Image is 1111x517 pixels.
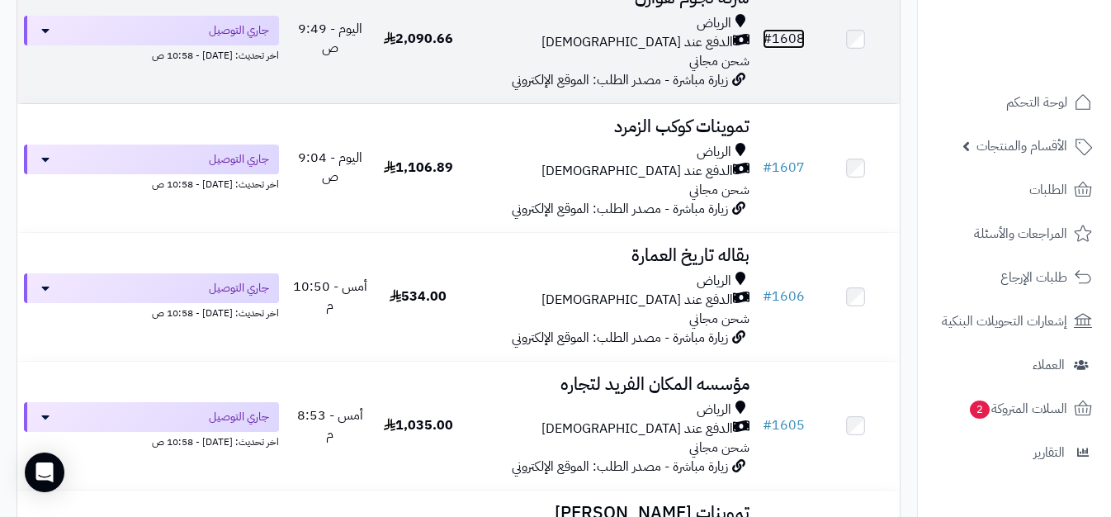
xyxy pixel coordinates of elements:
span: # [763,158,772,178]
div: اخر تحديث: [DATE] - 10:58 ص [24,174,279,192]
a: المراجعات والأسئلة [928,214,1101,254]
span: اليوم - 9:49 ص [298,19,362,58]
span: التقارير [1033,441,1065,464]
span: طلبات الإرجاع [1000,266,1067,289]
span: أمس - 8:53 م [297,406,363,444]
div: اخر تحديث: [DATE] - 10:58 ص [24,303,279,320]
span: الدفع عند [DEMOGRAPHIC_DATA] [541,162,733,181]
span: جاري التوصيل [209,22,269,39]
span: 2,090.66 [384,29,453,49]
a: طلبات الإرجاع [928,258,1101,297]
span: لوحة التحكم [1006,91,1067,114]
span: 1,035.00 [384,415,453,435]
span: الأقسام والمنتجات [976,135,1067,158]
span: زيارة مباشرة - مصدر الطلب: الموقع الإلكتروني [512,457,728,477]
span: جاري التوصيل [209,151,269,168]
a: إشعارات التحويلات البنكية [928,301,1101,341]
span: الرياض [697,272,731,291]
h3: مؤسسه المكان الفريد لتجاره [469,375,749,394]
div: اخر تحديث: [DATE] - 10:58 ص [24,45,279,63]
span: العملاء [1033,353,1065,377]
a: #1608 [763,29,805,49]
span: زيارة مباشرة - مصدر الطلب: الموقع الإلكتروني [512,199,728,219]
span: شحن مجاني [689,51,749,71]
span: زيارة مباشرة - مصدر الطلب: الموقع الإلكتروني [512,70,728,90]
span: شحن مجاني [689,438,749,458]
span: اليوم - 9:04 ص [298,148,362,187]
span: إشعارات التحويلات البنكية [942,310,1067,333]
h3: تموينات كوكب الزمرد [469,117,749,136]
span: الدفع عند [DEMOGRAPHIC_DATA] [541,291,733,310]
span: الطلبات [1029,178,1067,202]
span: 2 [970,401,990,419]
span: أمس - 10:50 م [293,277,367,315]
span: # [763,287,772,306]
span: الدفع عند [DEMOGRAPHIC_DATA] [541,33,733,52]
span: زيارة مباشرة - مصدر الطلب: الموقع الإلكتروني [512,328,728,348]
span: جاري التوصيل [209,409,269,425]
span: # [763,29,772,49]
span: 1,106.89 [384,158,453,178]
span: الرياض [697,401,731,420]
span: السلات المتروكة [968,397,1067,420]
h3: بقاله تاريخ العمارة [469,246,749,265]
a: التقارير [928,433,1101,472]
a: #1607 [763,158,805,178]
a: #1606 [763,287,805,306]
div: Open Intercom Messenger [25,453,64,492]
span: الرياض [697,143,731,162]
a: العملاء [928,345,1101,385]
span: شحن مجاني [689,180,749,200]
span: 534.00 [390,287,447,306]
span: شحن مجاني [689,309,749,329]
img: logo-2.png [999,12,1095,47]
div: اخر تحديث: [DATE] - 10:58 ص [24,432,279,449]
span: الدفع عند [DEMOGRAPHIC_DATA] [541,420,733,439]
a: الطلبات [928,170,1101,210]
a: لوحة التحكم [928,83,1101,122]
a: السلات المتروكة2 [928,389,1101,429]
span: المراجعات والأسئلة [974,222,1067,245]
span: الرياض [697,14,731,33]
span: جاري التوصيل [209,280,269,296]
a: #1605 [763,415,805,435]
span: # [763,415,772,435]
